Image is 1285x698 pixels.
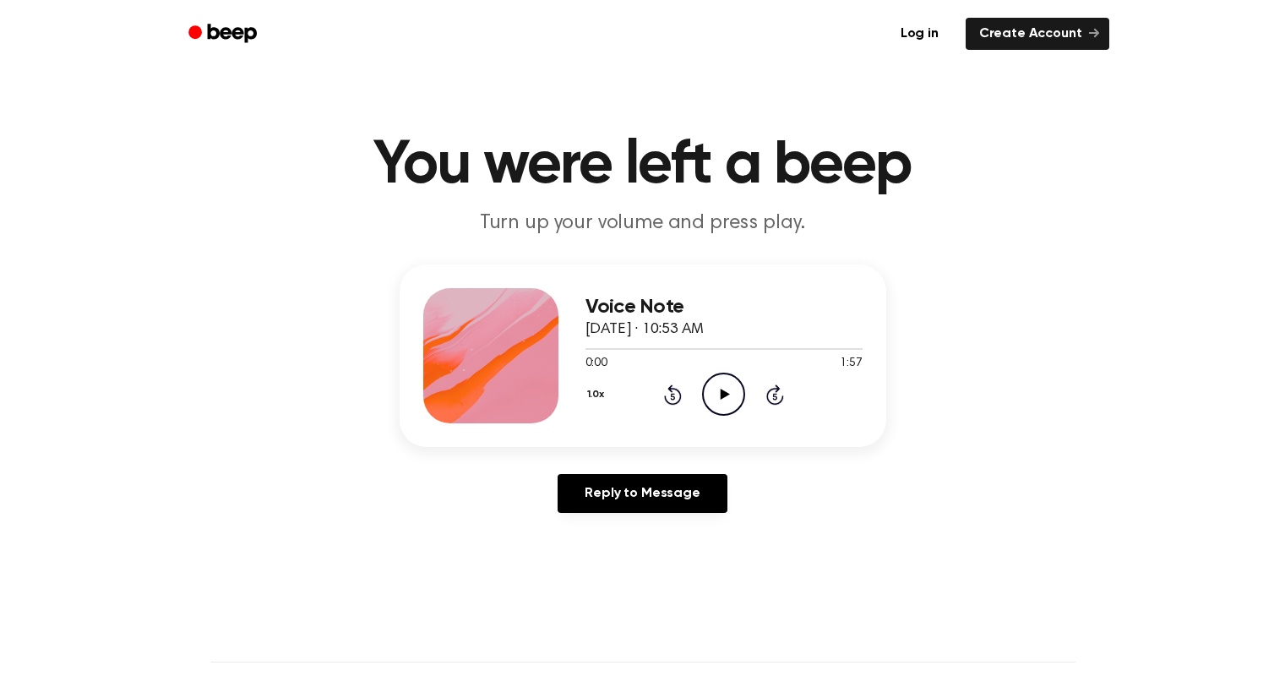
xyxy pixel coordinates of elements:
span: 1:57 [840,355,862,373]
h3: Voice Note [585,296,863,319]
a: Beep [177,18,272,51]
a: Log in [884,14,956,53]
a: Reply to Message [558,474,727,513]
h1: You were left a beep [210,135,1075,196]
a: Create Account [966,18,1109,50]
span: [DATE] · 10:53 AM [585,322,704,337]
button: 1.0x [585,380,611,409]
p: Turn up your volume and press play. [319,210,967,237]
span: 0:00 [585,355,607,373]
